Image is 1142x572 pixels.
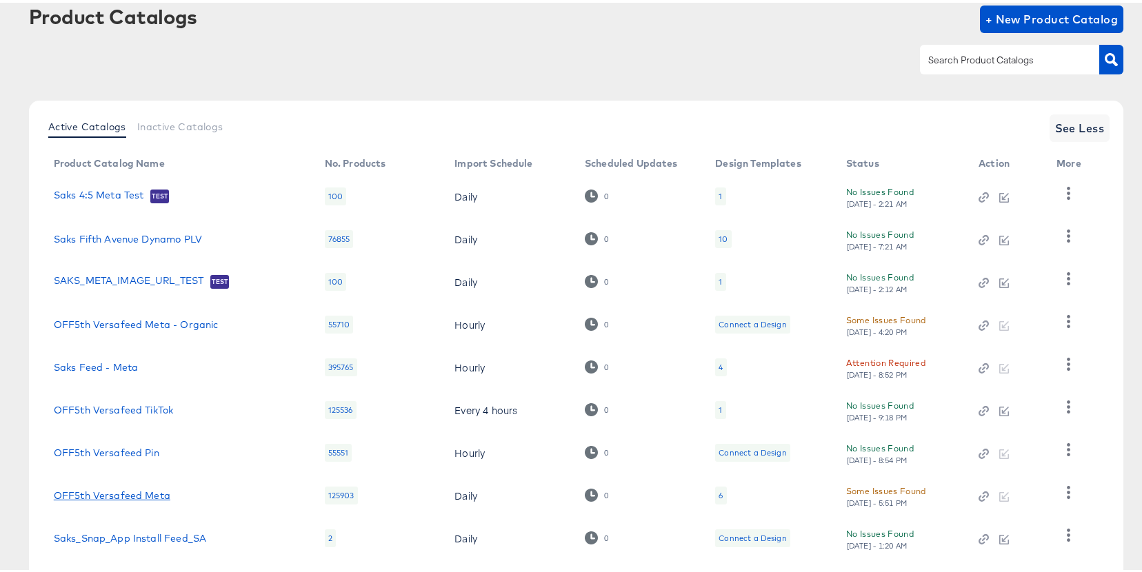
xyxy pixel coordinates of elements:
div: 0 [585,443,609,456]
div: 0 [603,445,609,455]
div: 76855 [325,227,354,245]
div: Product Catalogs [29,3,197,25]
div: Some Issues Found [846,481,926,496]
a: Saks Fifth Avenue Dynamo PLV [54,231,202,242]
div: 0 [585,229,609,243]
button: Some Issues Found[DATE] - 4:20 PM [846,310,926,334]
a: OFF5th Versafeed Pin [54,445,159,456]
div: 6 [719,487,723,498]
div: 1 [719,188,722,199]
div: 125536 [325,398,357,416]
div: 4 [719,359,723,370]
div: Connect a Design [715,313,790,331]
td: Daily [443,471,574,514]
span: Inactive Catalogs [137,119,223,130]
div: Attention Required [846,353,925,367]
div: 0 [603,317,609,327]
div: 0 [603,402,609,412]
td: Daily [443,258,574,300]
button: See Less [1050,112,1110,139]
th: More [1045,150,1098,172]
div: 100 [325,185,346,203]
div: Some Issues Found [846,310,926,325]
div: Connect a Design [715,441,790,459]
th: Action [968,150,1045,172]
div: 2 [325,527,336,544]
button: Attention Required[DATE] - 8:52 PM [846,353,925,377]
a: SAKS_META_IMAGE_URL_TEST [54,272,204,286]
div: 0 [585,529,609,542]
td: Every 4 hours [443,386,574,429]
div: 1 [719,274,722,285]
div: 0 [585,486,609,499]
div: 1 [715,185,725,203]
div: Design Templates [715,155,801,166]
td: Hourly [443,429,574,471]
a: Saks Feed - Meta [54,359,138,370]
button: Some Issues Found[DATE] - 5:51 PM [846,481,926,505]
div: 395765 [325,356,357,374]
a: Saks_Snap_App Install Feed_SA [54,530,206,541]
div: Product Catalog Name [54,155,165,166]
div: 10 [719,231,728,242]
div: 10 [715,227,731,245]
div: 0 [603,232,609,241]
a: OFF5th Versafeed Meta - Organic [54,316,219,327]
div: 0 [603,274,609,284]
div: 0 [603,531,609,540]
div: Connect a Design [715,527,790,544]
button: + New Product Catalog [980,3,1124,30]
div: 6 [715,484,726,502]
div: Scheduled Updates [585,155,678,166]
div: No. Products [325,155,386,166]
div: 1 [715,398,725,416]
input: Search Product Catalogs [925,50,1072,65]
div: Connect a Design [719,530,786,541]
div: 0 [603,488,609,498]
div: 0 [585,400,609,413]
div: 100 [325,270,346,288]
a: OFF5th Versafeed TikTok [54,402,173,413]
div: 125903 [325,484,358,502]
div: 0 [585,187,609,200]
span: Active Catalogs [48,119,126,130]
td: Daily [443,215,574,258]
div: [DATE] - 4:20 PM [846,325,908,334]
td: Hourly [443,300,574,343]
div: 1 [715,270,725,288]
a: OFF5th Versafeed Meta [54,487,170,498]
div: 0 [603,189,609,198]
div: 4 [715,356,726,374]
div: 55710 [325,313,354,331]
div: Connect a Design [719,316,786,327]
td: Daily [443,514,574,557]
div: 55551 [325,441,352,459]
span: + New Product Catalog [985,7,1119,26]
div: Connect a Design [719,445,786,456]
td: Daily [443,172,574,215]
div: 0 [603,360,609,369]
span: Test [150,188,169,199]
div: Import Schedule [454,155,532,166]
th: Status [835,150,968,172]
a: Saks 4:5 Meta Test [54,187,144,201]
div: [DATE] - 8:52 PM [846,367,908,377]
div: [DATE] - 5:51 PM [846,496,908,505]
div: 0 [585,358,609,371]
span: Test [210,274,229,285]
td: Hourly [443,343,574,386]
div: 1 [719,402,722,413]
div: 0 [585,315,609,328]
span: See Less [1055,116,1105,135]
div: 0 [585,272,609,285]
